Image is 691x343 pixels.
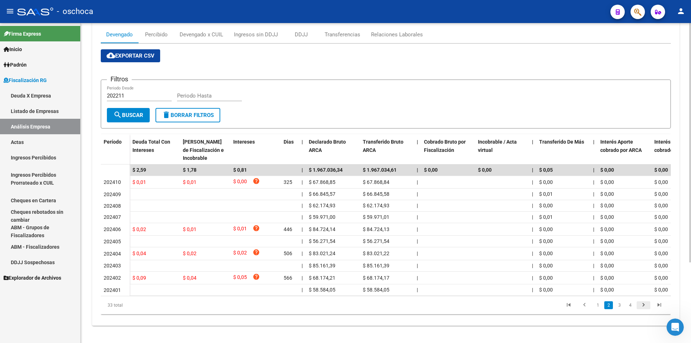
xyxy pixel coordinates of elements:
span: $ 0,04 [183,275,197,281]
span: | [532,263,533,268]
span: $ 0,04 [132,251,146,256]
span: Inicio [4,45,22,53]
span: $ 0,00 [539,226,553,232]
span: $ 0,00 [539,179,553,185]
span: | [302,251,303,256]
span: $ 0,00 [654,179,668,185]
span: $ 59.971,00 [309,214,335,220]
span: | [532,287,533,293]
span: $ 0,00 [600,191,614,197]
span: | [593,238,594,244]
span: $ 0,01 [132,179,146,185]
span: | [417,263,418,268]
span: [PERSON_NAME] de Fiscalización e Incobrable [183,139,224,161]
span: $ 67.868,84 [363,179,389,185]
span: $ 58.584,05 [363,287,389,293]
span: 202407 [104,214,121,220]
span: $ 0,00 [654,275,668,281]
span: $ 0,00 [233,177,247,187]
datatable-header-cell: Cobrado Bruto por Fiscalización [421,134,475,166]
span: $ 0,00 [600,275,614,281]
button: Exportar CSV [101,49,160,62]
span: | [302,287,303,293]
div: Devengado x CUIL [180,31,223,39]
span: | [532,179,533,185]
mat-icon: cloud_download [107,51,115,60]
span: $ 56.271,54 [309,238,335,244]
span: $ 58.584,05 [309,287,335,293]
span: 325 [284,179,292,185]
span: $ 0,00 [600,203,614,208]
span: | [417,167,418,173]
span: | [593,226,594,232]
datatable-header-cell: Incobrable / Acta virtual [475,134,529,166]
div: Percibido [145,31,168,39]
div: DDJJ [295,31,308,39]
i: help [253,273,260,280]
span: Transferido De Más [539,139,584,145]
span: | [532,251,533,256]
span: Buscar [113,112,143,118]
span: $ 0,00 [654,263,668,268]
span: | [417,226,418,232]
span: Firma Express [4,30,41,38]
span: Exportar CSV [107,53,154,59]
span: Período [104,139,122,145]
a: 4 [626,301,634,309]
span: $ 0,02 [233,249,247,258]
span: $ 0,01 [183,179,197,185]
span: Explorador de Archivos [4,274,61,282]
li: page 3 [614,299,625,311]
span: $ 1.967.034,61 [363,167,397,173]
span: | [302,275,303,281]
span: Borrar Filtros [162,112,214,118]
span: Dias [284,139,294,145]
span: $ 66.845,58 [363,191,389,197]
div: Ingresos sin DDJJ [234,31,278,39]
span: | [593,203,594,208]
i: help [253,177,260,185]
datatable-header-cell: Deuda Total Con Intereses [130,134,180,166]
datatable-header-cell: Intereses [230,134,281,166]
span: Intereses [233,139,255,145]
span: | [532,238,533,244]
span: | [417,191,418,197]
span: Interés Aporte cobrado por ARCA [600,139,642,153]
span: | [593,275,594,281]
span: 446 [284,226,292,232]
div: 33 total [101,296,213,314]
span: $ 0,01 [233,225,247,234]
span: | [593,214,594,220]
span: $ 62.174,93 [309,203,335,208]
span: $ 0,00 [654,203,668,208]
mat-icon: search [113,110,122,119]
span: 202404 [104,251,121,257]
span: $ 0,05 [539,167,553,173]
iframe: Intercom live chat [667,319,684,336]
span: - oschoca [57,4,93,19]
datatable-header-cell: | [414,134,421,166]
span: 566 [284,275,292,281]
i: help [253,249,260,256]
datatable-header-cell: Declarado Bruto ARCA [306,134,360,166]
span: $ 0,09 [132,275,146,281]
span: $ 0,00 [539,275,553,281]
h3: Filtros [107,74,132,84]
span: Deuda Total Con Intereses [132,139,170,153]
span: $ 0,01 [183,226,197,232]
span: $ 0,00 [539,287,553,293]
span: $ 0,00 [478,167,492,173]
datatable-header-cell: Transferido De Más [536,134,590,166]
span: $ 0,81 [233,167,247,173]
span: $ 0,00 [600,251,614,256]
span: | [302,214,303,220]
span: $ 0,00 [600,179,614,185]
span: $ 68.174,17 [363,275,389,281]
span: $ 0,00 [539,251,553,256]
a: go to first page [562,301,575,309]
i: help [253,225,260,232]
datatable-header-cell: | [299,134,306,166]
datatable-header-cell: Transferido Bruto ARCA [360,134,414,166]
span: | [417,179,418,185]
span: Declarado Bruto ARCA [309,139,346,153]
